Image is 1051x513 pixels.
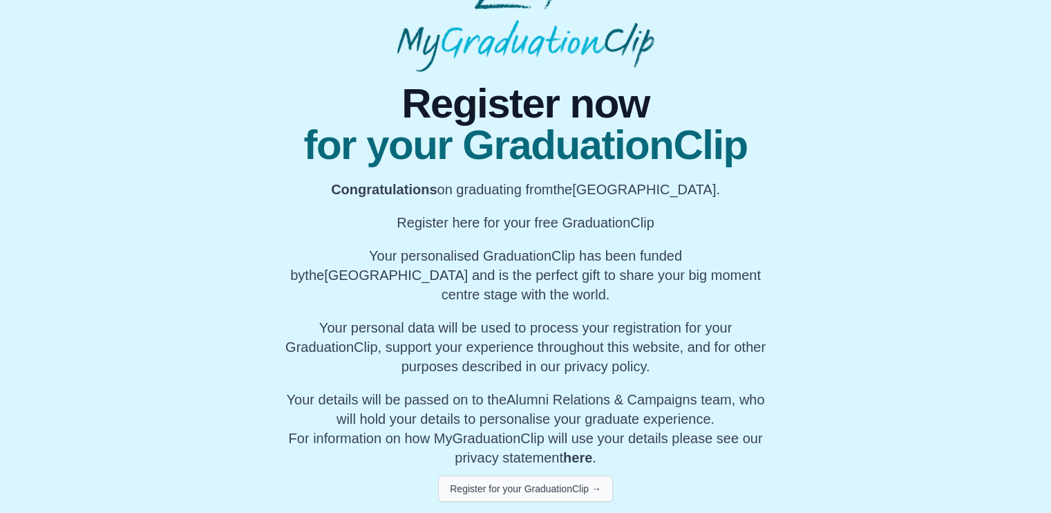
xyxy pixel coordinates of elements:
[331,182,437,197] b: Congratulations
[279,213,772,232] p: Register here for your free GraduationClip
[279,180,772,199] p: on graduating from [GEOGRAPHIC_DATA].
[287,392,765,427] span: Your details will be passed on to the , who will hold your details to personalise your graduate e...
[279,124,772,166] span: for your GraduationClip
[506,392,732,407] span: Alumni Relations & Campaigns team
[279,318,772,376] p: Your personal data will be used to process your registration for your GraduationClip, support you...
[305,268,324,283] span: the
[563,450,592,465] a: here
[279,83,772,124] span: Register now
[287,392,765,465] span: For information on how MyGraduationClip will use your details please see our privacy statement .
[553,182,572,197] span: the
[438,476,613,502] button: Register for your GraduationClip →
[279,246,772,304] p: Your personalised GraduationClip has been funded by [GEOGRAPHIC_DATA] and is the perfect gift to ...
